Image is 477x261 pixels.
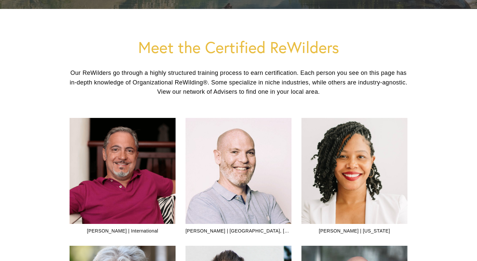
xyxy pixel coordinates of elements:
[70,226,176,236] div: [PERSON_NAME] | International
[185,226,291,236] div: [PERSON_NAME] | [GEOGRAPHIC_DATA], [GEOGRAPHIC_DATA]
[70,68,407,97] p: Our ReWilders go through a highly structured training process to earn certification. Each person ...
[185,118,291,224] img: Bruce Baker | Alberta, Canada
[70,38,407,56] h1: Meet the Certified ReWilders
[70,118,176,224] img: Chris Baisch | International
[301,226,407,236] div: [PERSON_NAME] | [US_STATE]
[297,118,412,224] img: Katrece Boyd | North Carolina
